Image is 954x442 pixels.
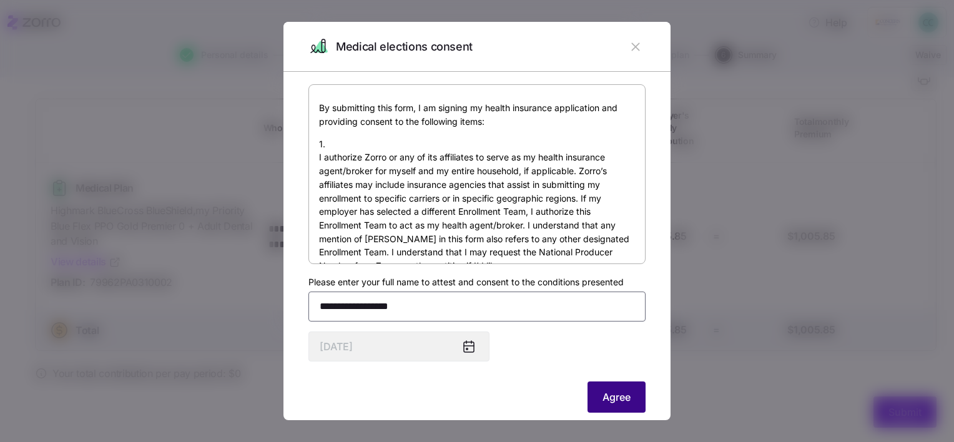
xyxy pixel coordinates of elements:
[308,275,624,289] label: Please enter your full name to attest and consent to the conditions presented
[336,38,473,56] span: Medical elections consent
[308,331,489,361] input: MM/DD/YYYY
[588,381,646,413] button: Agree
[602,390,631,405] span: Agree
[319,101,635,128] p: By submitting this form, I am signing my health insurance application and providing consent to th...
[319,137,635,273] p: 1. I authorize Zorro or any of its affiliates to serve as my health insurance agent/broker for my...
